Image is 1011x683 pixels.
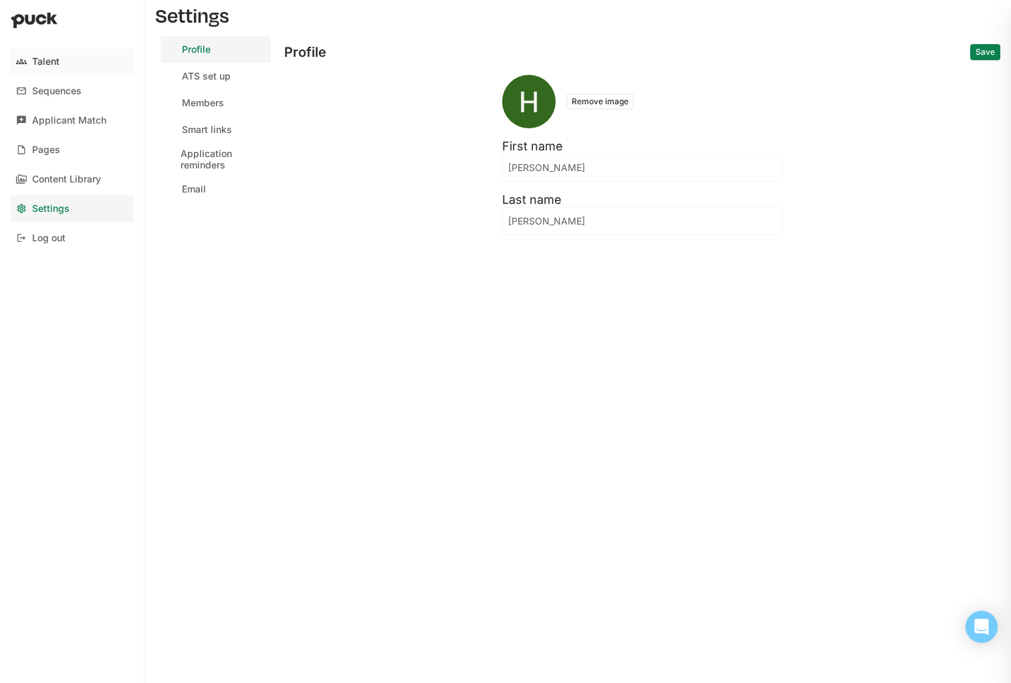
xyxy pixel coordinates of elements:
div: Application reminders [181,148,265,171]
a: Profile [160,36,271,63]
a: Talent [11,48,134,75]
a: Application reminders [160,143,271,176]
a: ATS set up [160,63,271,90]
div: Sequences [32,86,82,97]
a: Applicant Match [11,107,134,134]
a: Content Library [11,166,134,192]
label: First name [502,139,563,153]
a: Pages [11,136,134,163]
a: Members [160,90,271,116]
div: Email [182,184,206,195]
button: Save [970,44,1000,60]
div: ATS set up [182,71,231,82]
div: Content Library [32,174,101,185]
div: Talent [32,56,60,67]
input: First name [503,154,782,181]
div: Settings [32,203,70,215]
img: mEF7dJkf.300.jpg [502,75,556,128]
div: Open Intercom Messenger [966,611,998,643]
a: Settings [11,195,134,222]
a: Smart links [160,116,271,143]
div: Members [182,98,224,109]
div: Profile [284,36,326,68]
a: Email [160,176,271,203]
div: Pages [32,144,60,156]
div: Smart links [182,124,232,136]
div: Profile [182,44,211,55]
div: Log out [32,233,66,244]
label: Last name [502,192,562,207]
div: Applicant Match [32,115,106,126]
input: Last name [503,208,782,235]
a: Sequences [11,78,134,104]
button: Remove image [566,94,634,110]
